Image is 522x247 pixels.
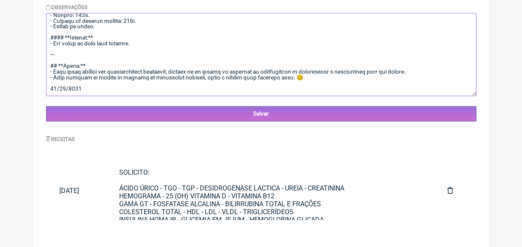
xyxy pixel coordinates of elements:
label: Receitas [46,136,75,142]
label: Observações [46,4,88,10]
textarea: loremipsum 77/26/9672 dolors ametconsectet. adipisci el seddoei t incidi, utl etd magna aliq enim... [46,13,476,96]
a: SOLICITO:ÁCIDO ÚRICO - TGO - TGP - DESIDROGENASE LACTICA - UREIA - CREATININAHEMOGRAMA - 25 (OH) ... [106,162,434,220]
a: [DATE] [46,180,106,201]
input: Salvar [46,106,476,121]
